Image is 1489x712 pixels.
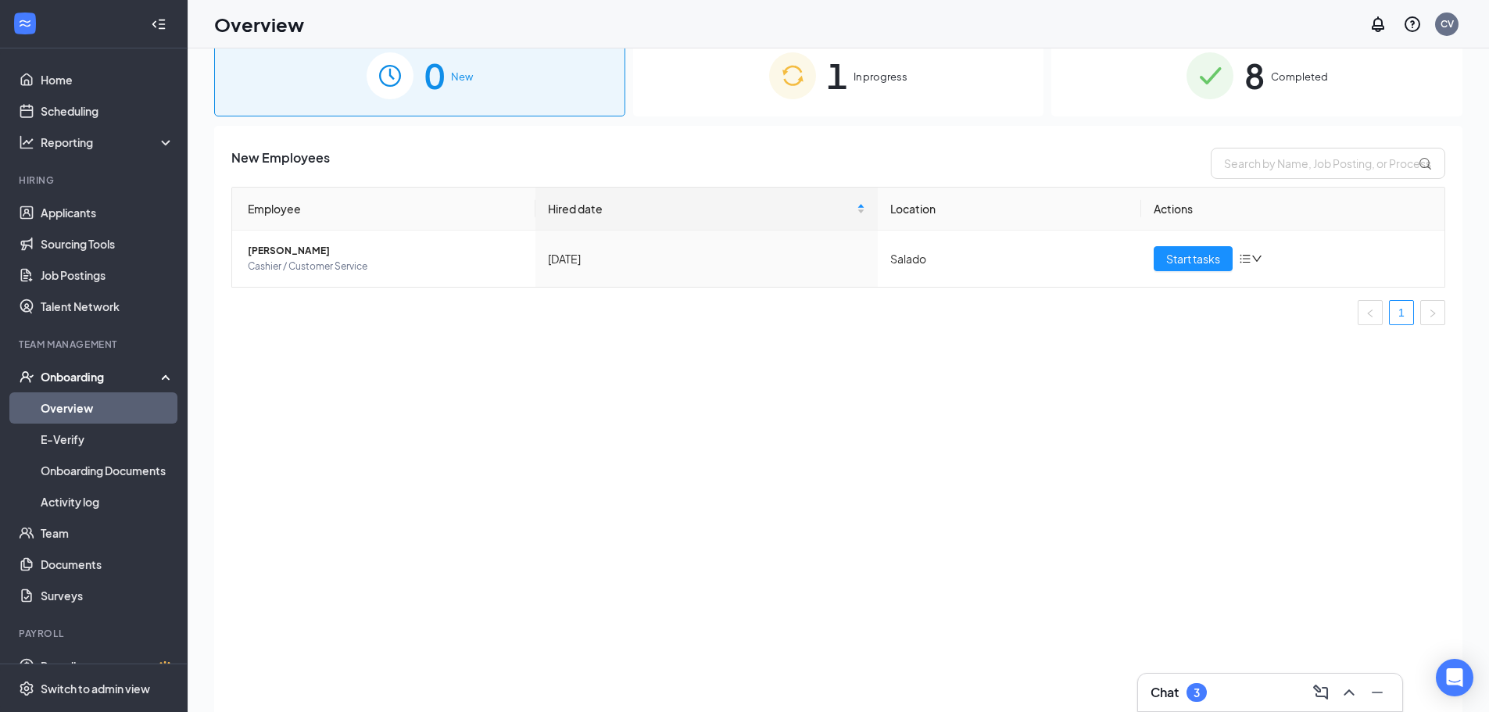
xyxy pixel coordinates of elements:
button: right [1420,300,1445,325]
svg: Settings [19,681,34,696]
h3: Chat [1151,684,1179,701]
button: Minimize [1365,680,1390,705]
div: Payroll [19,627,171,640]
input: Search by Name, Job Posting, or Process [1211,148,1445,179]
li: Previous Page [1358,300,1383,325]
svg: ComposeMessage [1312,683,1330,702]
div: CV [1441,17,1454,30]
a: Team [41,517,174,549]
span: down [1251,253,1262,264]
a: Applicants [41,197,174,228]
span: left [1366,309,1375,318]
button: ComposeMessage [1308,680,1333,705]
th: Location [878,188,1141,231]
a: Sourcing Tools [41,228,174,259]
svg: Notifications [1369,15,1387,34]
a: E-Verify [41,424,174,455]
svg: Collapse [151,16,166,32]
span: [PERSON_NAME] [248,243,523,259]
span: New [451,69,473,84]
div: Hiring [19,174,171,187]
a: Job Postings [41,259,174,291]
div: Onboarding [41,369,161,385]
div: [DATE] [548,250,865,267]
span: Hired date [548,200,854,217]
svg: ChevronUp [1340,683,1358,702]
span: right [1428,309,1437,318]
a: Scheduling [41,95,174,127]
a: Surveys [41,580,174,611]
a: Overview [41,392,174,424]
div: Team Management [19,338,171,351]
a: Talent Network [41,291,174,322]
li: 1 [1389,300,1414,325]
span: Start tasks [1166,250,1220,267]
span: bars [1239,252,1251,265]
svg: Minimize [1368,683,1387,702]
a: 1 [1390,301,1413,324]
th: Actions [1141,188,1444,231]
button: Start tasks [1154,246,1233,271]
div: Reporting [41,134,175,150]
div: Open Intercom Messenger [1436,659,1473,696]
div: Switch to admin view [41,681,150,696]
div: 3 [1194,686,1200,699]
h1: Overview [214,11,304,38]
svg: QuestionInfo [1403,15,1422,34]
a: Onboarding Documents [41,455,174,486]
th: Employee [232,188,535,231]
li: Next Page [1420,300,1445,325]
button: left [1358,300,1383,325]
svg: WorkstreamLogo [17,16,33,31]
span: 8 [1244,48,1265,102]
span: 1 [827,48,847,102]
a: Documents [41,549,174,580]
a: PayrollCrown [41,650,174,682]
td: Salado [878,231,1141,287]
span: Completed [1271,69,1328,84]
svg: Analysis [19,134,34,150]
button: ChevronUp [1337,680,1362,705]
a: Home [41,64,174,95]
svg: UserCheck [19,369,34,385]
span: 0 [424,48,445,102]
span: Cashier / Customer Service [248,259,523,274]
span: In progress [854,69,907,84]
a: Activity log [41,486,174,517]
span: New Employees [231,148,330,179]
